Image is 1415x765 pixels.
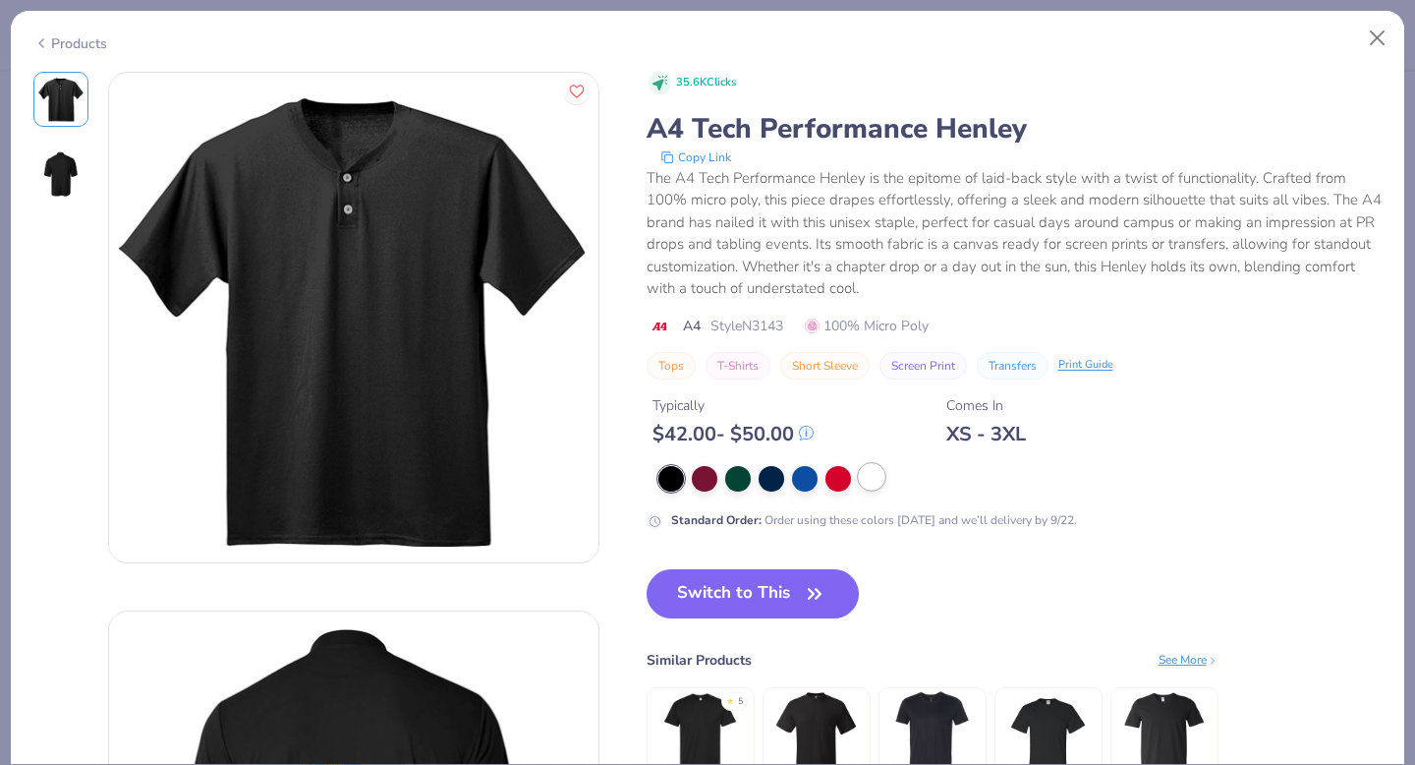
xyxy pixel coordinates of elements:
div: ★ [726,695,734,703]
img: brand logo [647,319,673,334]
span: A4 [683,316,701,336]
button: copy to clipboard [654,147,737,167]
div: 5 [738,695,743,709]
button: Screen Print [879,352,967,380]
div: Products [33,33,107,54]
button: Short Sleeve [780,352,870,380]
div: Print Guide [1058,357,1113,374]
div: Order using these colors [DATE] and we’ll delivery by 9/22. [671,511,1077,529]
div: Comes In [946,395,1026,416]
img: Front [109,73,598,562]
div: A4 Tech Performance Henley [647,110,1383,147]
div: Typically [652,395,814,416]
div: $ 42.00 - $ 50.00 [652,422,814,446]
span: 35.6K Clicks [676,75,736,91]
button: Tops [647,352,696,380]
strong: Standard Order : [671,512,762,528]
button: Transfers [977,352,1048,380]
div: See More [1159,651,1218,669]
img: Back [37,150,85,198]
span: 100% Micro Poly [805,316,929,336]
img: Front [37,76,85,123]
button: T-Shirts [706,352,770,380]
span: Style N3143 [710,316,783,336]
button: Like [564,79,590,104]
div: XS - 3XL [946,422,1026,446]
div: The A4 Tech Performance Henley is the epitome of laid-back style with a twist of functionality. C... [647,167,1383,300]
button: Switch to This [647,569,860,618]
button: Close [1359,20,1396,57]
div: Similar Products [647,650,752,671]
